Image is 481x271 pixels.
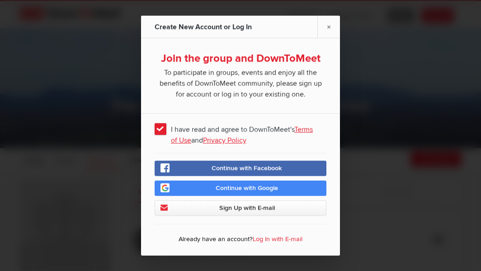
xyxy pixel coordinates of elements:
[219,204,275,212] span: Sign Up with E-mail
[155,16,254,38] div: Create New Account or Log In
[171,125,313,145] a: Terms of Use
[216,184,278,192] span: Continue with Google
[155,52,326,65] div: Join the group and DownToMeet
[155,233,326,249] p: Already have an account?
[212,164,282,172] span: Continue with Facebook
[155,201,326,216] a: Sign Up with E-mail
[155,121,326,137] span: I have read and agree to DownToMeet's and
[253,235,302,243] a: Log In with E-mail
[155,161,326,176] a: Continue with Facebook
[317,16,340,38] a: ×
[203,136,246,145] a: Privacy Policy
[155,65,326,100] span: To participate in groups, events and enjoy all the benefits of DownToMeet community, please sign ...
[155,181,326,196] a: Continue with Google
